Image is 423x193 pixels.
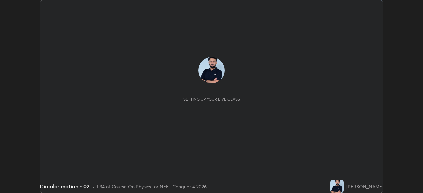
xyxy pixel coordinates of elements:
[346,183,383,190] div: [PERSON_NAME]
[330,180,344,193] img: ef2b50091f9441e5b7725b7ba0742755.jpg
[97,183,207,190] div: L34 of Course On Physics for NEET Conquer 4 2026
[183,97,240,102] div: Setting up your live class
[40,182,90,190] div: Circular motion - 02
[92,183,95,190] div: •
[198,57,225,83] img: ef2b50091f9441e5b7725b7ba0742755.jpg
